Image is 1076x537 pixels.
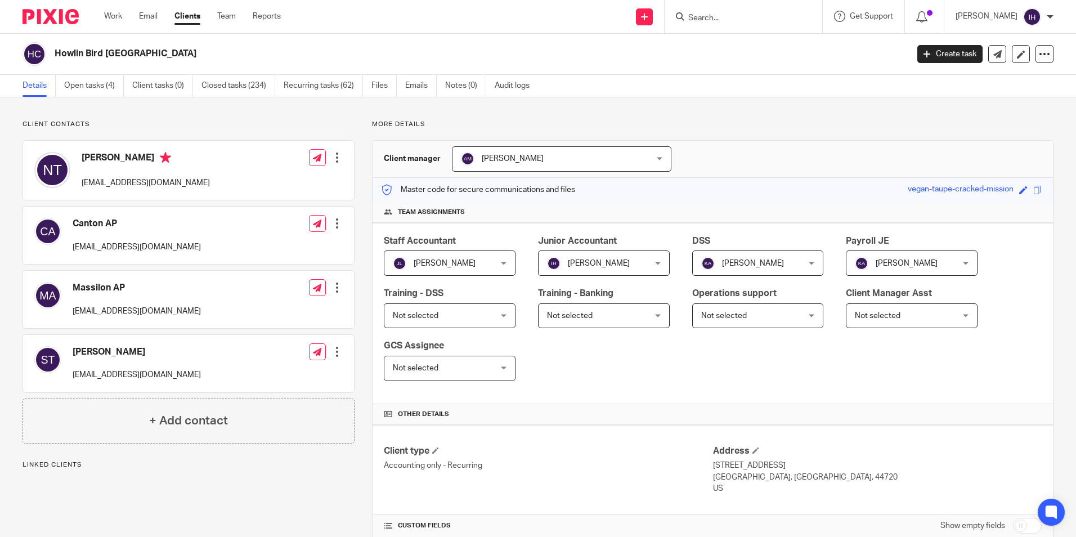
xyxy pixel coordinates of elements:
a: Files [371,75,397,97]
img: svg%3E [34,152,70,188]
img: svg%3E [34,346,61,373]
span: Client Manager Asst [846,289,932,298]
a: Details [23,75,56,97]
h4: [PERSON_NAME] [73,346,201,358]
a: Emails [405,75,437,97]
h4: Massilon AP [73,282,201,294]
span: [PERSON_NAME] [414,259,476,267]
img: svg%3E [855,257,868,270]
span: Training - Banking [538,289,613,298]
a: Clients [174,11,200,22]
p: US [713,483,1042,494]
span: Payroll JE [846,236,889,245]
a: Notes (0) [445,75,486,97]
p: Client contacts [23,120,355,129]
span: Staff Accountant [384,236,456,245]
p: More details [372,120,1053,129]
div: vegan-taupe-cracked-mission [908,184,1014,196]
span: Operations support [692,289,777,298]
a: Team [217,11,236,22]
img: Pixie [23,9,79,24]
img: svg%3E [34,218,61,245]
span: Get Support [850,12,893,20]
p: [EMAIL_ADDRESS][DOMAIN_NAME] [73,369,201,381]
a: Create task [917,45,983,63]
a: Email [139,11,158,22]
a: Open tasks (4) [64,75,124,97]
span: GCS Assignee [384,341,444,350]
p: [PERSON_NAME] [956,11,1017,22]
img: svg%3E [461,152,474,165]
span: Training - DSS [384,289,443,298]
span: Team assignments [398,208,465,217]
h4: Canton AP [73,218,201,230]
span: Junior Accountant [538,236,617,245]
h2: Howlin Bird [GEOGRAPHIC_DATA] [55,48,731,60]
h4: [PERSON_NAME] [82,152,210,166]
span: Not selected [393,364,438,372]
img: svg%3E [23,42,46,66]
img: svg%3E [701,257,715,270]
span: [PERSON_NAME] [876,259,938,267]
span: DSS [692,236,710,245]
p: Accounting only - Recurring [384,460,712,471]
p: [EMAIL_ADDRESS][DOMAIN_NAME] [82,177,210,189]
a: Work [104,11,122,22]
a: Reports [253,11,281,22]
img: svg%3E [34,282,61,309]
h3: Client manager [384,153,441,164]
span: [PERSON_NAME] [722,259,784,267]
a: Closed tasks (234) [201,75,275,97]
p: [EMAIL_ADDRESS][DOMAIN_NAME] [73,306,201,317]
a: Client tasks (0) [132,75,193,97]
span: Not selected [855,312,900,320]
p: [GEOGRAPHIC_DATA], [GEOGRAPHIC_DATA], 44720 [713,472,1042,483]
img: svg%3E [393,257,406,270]
img: svg%3E [1023,8,1041,26]
span: [PERSON_NAME] [482,155,544,163]
h4: CUSTOM FIELDS [384,521,712,530]
h4: Client type [384,445,712,457]
label: Show empty fields [940,520,1005,531]
a: Audit logs [495,75,538,97]
span: [PERSON_NAME] [568,259,630,267]
span: Not selected [701,312,747,320]
p: Master code for secure communications and files [381,184,575,195]
input: Search [687,14,788,24]
h4: + Add contact [149,412,228,429]
span: Other details [398,410,449,419]
p: Linked clients [23,460,355,469]
h4: Address [713,445,1042,457]
img: svg%3E [547,257,561,270]
p: [STREET_ADDRESS] [713,460,1042,471]
a: Recurring tasks (62) [284,75,363,97]
span: Not selected [547,312,593,320]
i: Primary [160,152,171,163]
span: Not selected [393,312,438,320]
p: [EMAIL_ADDRESS][DOMAIN_NAME] [73,241,201,253]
